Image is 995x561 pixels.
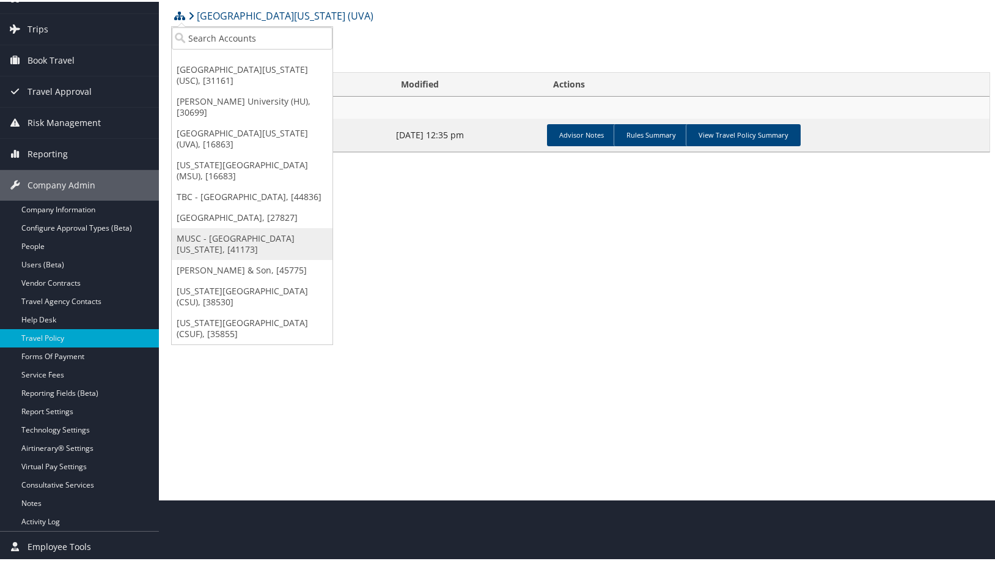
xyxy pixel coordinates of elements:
[172,89,332,121] a: [PERSON_NAME] University (HU), [30699]
[390,71,542,95] th: Modified: activate to sort column ascending
[172,185,332,206] a: TBC - [GEOGRAPHIC_DATA], [44836]
[172,226,332,258] a: MUSC - [GEOGRAPHIC_DATA][US_STATE], [41173]
[172,25,332,48] input: Search Accounts
[28,12,48,43] span: Trips
[172,153,332,185] a: [US_STATE][GEOGRAPHIC_DATA] (MSU), [16683]
[28,75,92,105] span: Travel Approval
[614,122,688,144] a: Rules Summary
[28,43,75,74] span: Book Travel
[28,106,101,136] span: Risk Management
[172,58,332,89] a: [GEOGRAPHIC_DATA][US_STATE] (USC), [31161]
[172,258,332,279] a: [PERSON_NAME] & Son, [45775]
[172,311,332,343] a: [US_STATE][GEOGRAPHIC_DATA] (CSUF), [35855]
[686,122,801,144] a: View Travel Policy Summary
[390,117,542,150] td: [DATE] 12:35 pm
[28,530,91,560] span: Employee Tools
[172,206,332,226] a: [GEOGRAPHIC_DATA], [27827]
[172,279,332,311] a: [US_STATE][GEOGRAPHIC_DATA] (CSU), [38530]
[547,122,616,144] a: Advisor Notes
[188,2,373,26] a: [GEOGRAPHIC_DATA][US_STATE] (UVA)
[542,71,989,95] th: Actions
[172,95,989,117] td: [GEOGRAPHIC_DATA][US_STATE] (UVA)
[28,168,95,199] span: Company Admin
[172,121,332,153] a: [GEOGRAPHIC_DATA][US_STATE] (UVA), [16863]
[28,137,68,168] span: Reporting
